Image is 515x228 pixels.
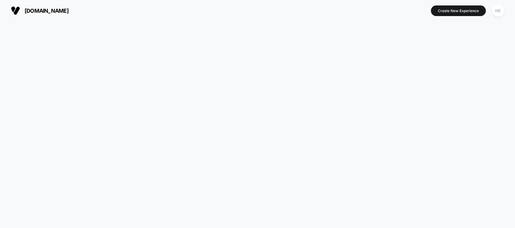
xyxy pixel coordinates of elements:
img: Visually logo [11,6,20,15]
button: [DOMAIN_NAME] [9,6,70,15]
div: HE [492,5,504,17]
button: HE [490,5,506,17]
span: [DOMAIN_NAME] [25,8,69,14]
button: Create New Experience [431,5,486,16]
